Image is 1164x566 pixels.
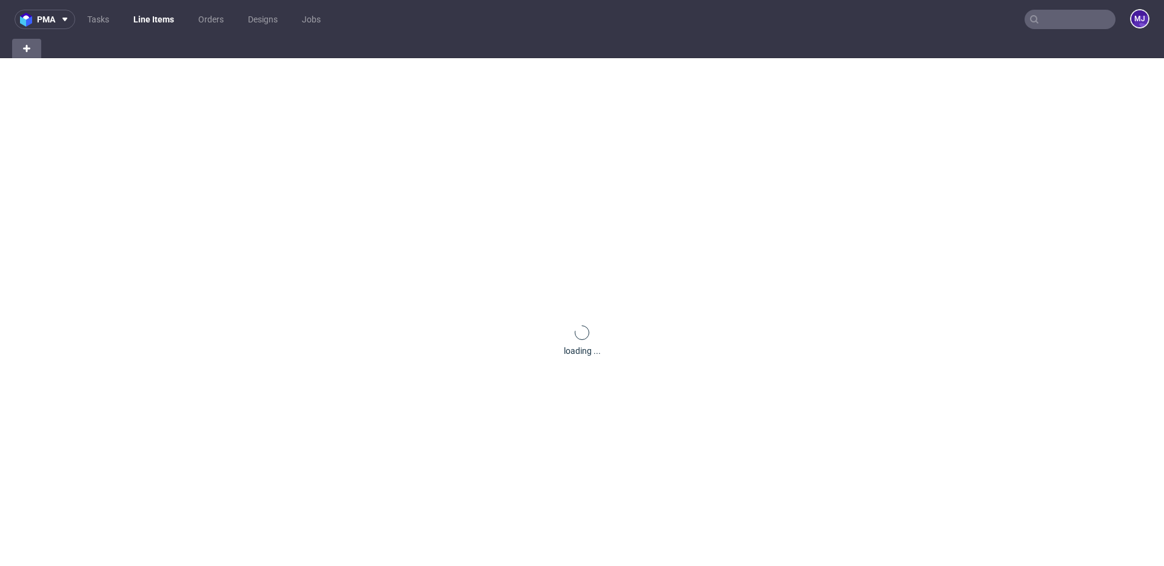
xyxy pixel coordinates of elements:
a: Jobs [295,10,328,29]
img: logo [20,13,37,27]
a: Line Items [126,10,181,29]
div: loading ... [564,345,601,357]
figcaption: MJ [1131,10,1148,27]
a: Designs [241,10,285,29]
span: pma [37,15,55,24]
button: pma [15,10,75,29]
a: Orders [191,10,231,29]
a: Tasks [80,10,116,29]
